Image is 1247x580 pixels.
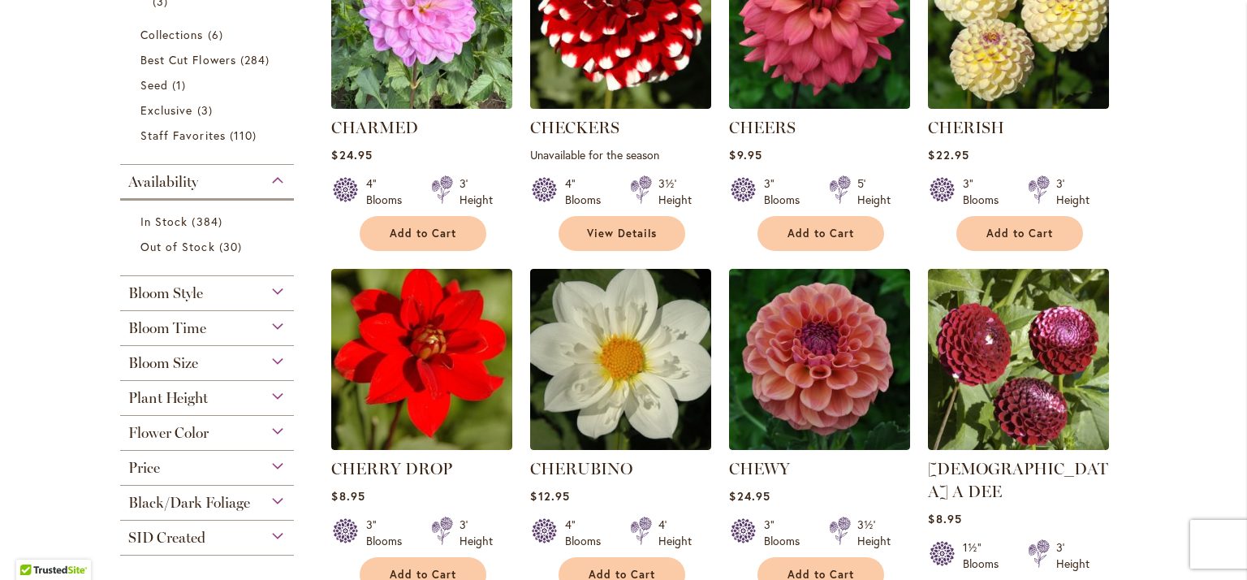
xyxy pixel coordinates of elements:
span: Add to Cart [986,227,1053,240]
span: Staff Favorites [140,128,226,143]
span: Bloom Time [128,319,206,337]
span: Price [128,459,160,477]
div: 5' Height [857,175,891,208]
span: Bloom Style [128,284,203,302]
div: 4" Blooms [565,517,611,549]
span: SID Created [128,529,205,547]
span: Flower Color [128,424,209,442]
span: Add to Cart [390,227,456,240]
div: 3½' Height [658,175,692,208]
a: Staff Favorites [140,127,278,144]
a: Collections [140,26,278,43]
img: CHEWY [729,269,910,450]
a: CHEWY [729,438,910,453]
p: Unavailable for the season [530,147,711,162]
div: 3" Blooms [366,517,412,549]
iframe: Launch Accessibility Center [12,522,58,568]
a: CHECKERS [530,118,619,137]
span: 30 [219,238,246,255]
span: 3 [197,102,217,119]
a: In Stock 384 [140,213,278,230]
div: 1½" Blooms [963,539,1008,572]
a: CHARMED [331,97,512,112]
span: $24.95 [331,147,372,162]
span: Bloom Size [128,354,198,372]
div: 3' Height [460,175,493,208]
a: CHARMED [331,118,418,137]
img: CHERUBINO [530,269,711,450]
span: $24.95 [729,488,770,504]
div: 3' Height [1056,175,1090,208]
a: [DEMOGRAPHIC_DATA] A DEE [928,459,1108,501]
a: CHERRY DROP [331,438,512,453]
a: CHERUBINO [530,459,632,478]
button: Add to Cart [360,216,486,251]
span: View Details [587,227,657,240]
span: Out of Stock [140,239,215,254]
div: 4' Height [658,517,692,549]
div: 3" Blooms [764,517,809,549]
span: Best Cut Flowers [140,52,236,67]
span: $9.95 [729,147,762,162]
a: CHEERS [729,97,910,112]
a: CHEWY [729,459,790,478]
div: 3½' Height [857,517,891,549]
img: CHERRY DROP [331,269,512,450]
span: Exclusive [140,102,192,118]
a: CHEERS [729,118,796,137]
span: 1 [172,76,190,93]
button: Add to Cart [956,216,1083,251]
button: Add to Cart [757,216,884,251]
a: View Details [559,216,685,251]
div: 4" Blooms [565,175,611,208]
span: $12.95 [530,488,569,504]
a: Best Cut Flowers [140,51,278,68]
span: 110 [230,127,261,144]
span: Seed [140,77,168,93]
span: Black/Dark Foliage [128,494,250,512]
span: $8.95 [331,488,365,504]
a: Out of Stock 30 [140,238,278,255]
span: 6 [208,26,227,43]
div: 3" Blooms [764,175,809,208]
a: CHERISH [928,118,1004,137]
a: CHECKERS [530,97,711,112]
span: 284 [240,51,274,68]
a: CHICK A DEE [928,438,1109,453]
a: Exclusive [140,102,278,119]
span: Collections [140,27,204,42]
span: Availability [128,173,198,191]
span: Plant Height [128,389,208,407]
div: 3' Height [1056,539,1090,572]
div: 3" Blooms [963,175,1008,208]
a: CHERUBINO [530,438,711,453]
span: $22.95 [928,147,969,162]
span: 384 [192,213,226,230]
img: CHICK A DEE [928,269,1109,450]
a: CHERRY DROP [331,459,452,478]
div: 3' Height [460,517,493,549]
div: 4" Blooms [366,175,412,208]
a: Seed [140,76,278,93]
span: Add to Cart [787,227,854,240]
a: CHERISH [928,97,1109,112]
span: $8.95 [928,511,961,526]
span: In Stock [140,214,188,229]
